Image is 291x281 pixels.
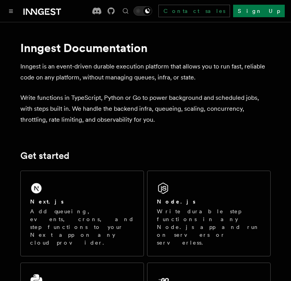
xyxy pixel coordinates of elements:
a: Node.jsWrite durable step functions in any Node.js app and run on servers or serverless. [147,171,271,256]
a: Next.jsAdd queueing, events, crons, and step functions to your Next app on any cloud provider. [20,171,144,256]
p: Add queueing, events, crons, and step functions to your Next app on any cloud provider. [30,207,134,247]
h2: Node.js [157,198,196,205]
button: Toggle navigation [6,6,16,16]
h1: Inngest Documentation [20,41,271,55]
a: Sign Up [233,5,285,17]
h2: Next.js [30,198,64,205]
p: Write durable step functions in any Node.js app and run on servers or serverless. [157,207,261,247]
p: Write functions in TypeScript, Python or Go to power background and scheduled jobs, with steps bu... [20,92,271,125]
button: Find something... [121,6,130,16]
a: Contact sales [158,5,230,17]
a: Get started [20,150,69,161]
button: Toggle dark mode [133,6,152,16]
p: Inngest is an event-driven durable execution platform that allows you to run fast, reliable code ... [20,61,271,83]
